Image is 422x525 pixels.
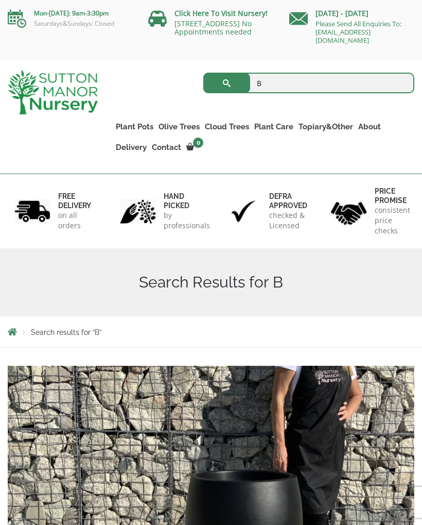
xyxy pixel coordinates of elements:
a: About [356,120,383,134]
p: checked & Licensed [269,210,307,231]
span: 0 [193,138,203,148]
a: Contact [149,140,184,155]
img: 4.jpg [331,195,367,227]
p: on all orders [58,210,91,231]
p: Saturdays&Sundays: Closed [8,20,133,28]
img: 2.jpg [120,198,156,225]
h6: Defra approved [269,192,307,210]
h6: Price promise [375,187,410,205]
span: Search results for “B” [31,328,101,336]
img: 3.jpg [225,198,261,225]
a: Delivery [113,140,149,155]
h6: hand picked [164,192,210,210]
img: logo [8,70,98,114]
p: Mon-[DATE]: 9am-3:30pm [8,7,133,20]
input: Search... [203,73,414,93]
a: Click Here To Visit Nursery! [174,8,268,18]
a: Please Send All Enquiries To: [EMAIL_ADDRESS][DOMAIN_NAME] [315,19,401,45]
p: consistent price checks [375,205,410,236]
a: The Barolo Pot 50 Colour Black (Resin) [8,458,414,468]
img: 1.jpg [14,198,50,225]
a: Plant Pots [113,120,156,134]
p: [DATE] - [DATE] [289,7,414,20]
p: by professionals [164,210,210,231]
a: Plant Care [252,120,296,134]
h1: Search Results for B [8,273,414,292]
h6: FREE DELIVERY [58,192,91,210]
a: Cloud Trees [202,120,252,134]
a: 0 [184,140,206,155]
a: Olive Trees [156,120,202,134]
nav: Breadcrumbs [8,328,414,336]
a: Topiary&Other [296,120,356,134]
a: [STREET_ADDRESS] No Appointments needed [174,19,252,37]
